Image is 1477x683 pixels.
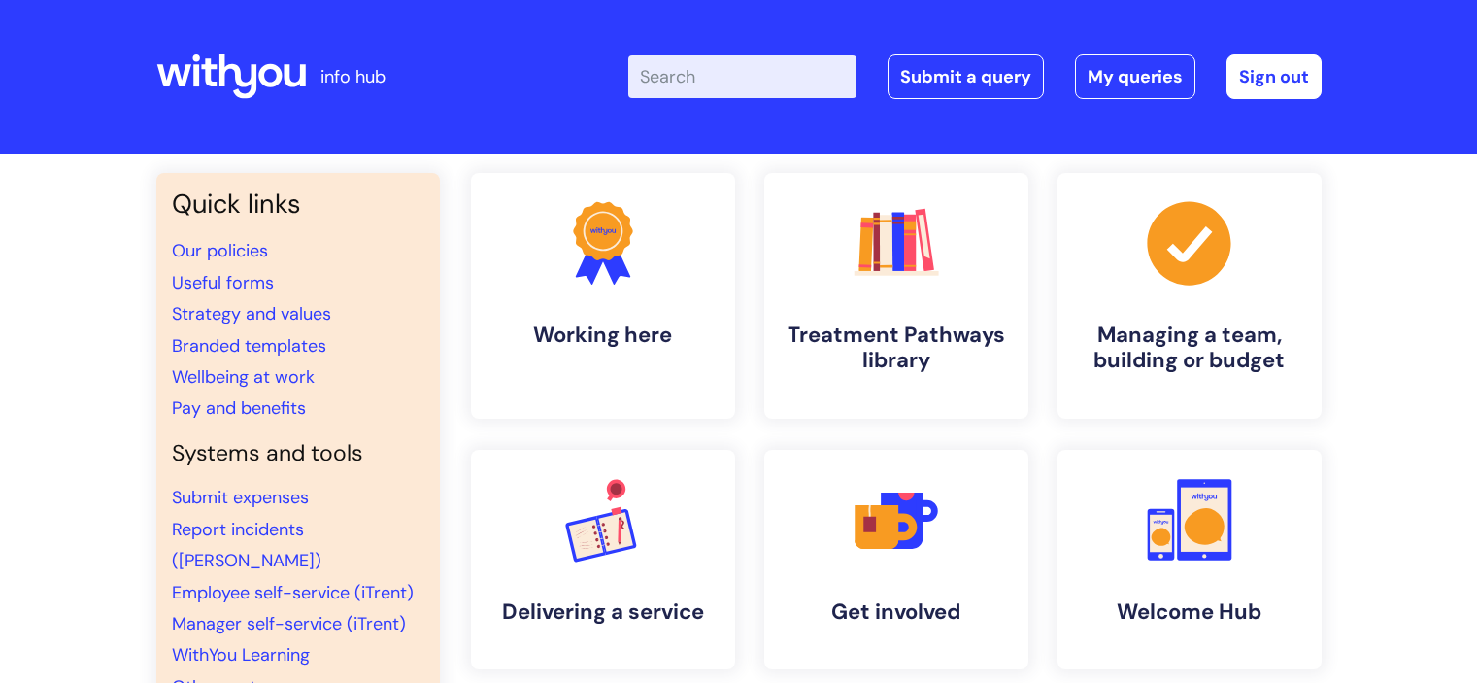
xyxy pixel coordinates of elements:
[1057,450,1322,669] a: Welcome Hub
[172,188,424,220] h3: Quick links
[471,450,735,669] a: Delivering a service
[1073,599,1306,625] h4: Welcome Hub
[1073,323,1306,374] h4: Managing a team, building or budget
[172,440,424,467] h4: Systems and tools
[487,323,720,348] h4: Working here
[764,173,1028,419] a: Treatment Pathways library
[764,450,1028,669] a: Get involved
[487,599,720,625] h4: Delivering a service
[172,643,310,666] a: WithYou Learning
[1075,54,1195,99] a: My queries
[172,581,414,604] a: Employee self-service (iTrent)
[780,599,1013,625] h4: Get involved
[628,54,1322,99] div: | -
[172,302,331,325] a: Strategy and values
[172,518,321,572] a: Report incidents ([PERSON_NAME])
[888,54,1044,99] a: Submit a query
[471,173,735,419] a: Working here
[780,323,1013,374] h4: Treatment Pathways library
[172,334,326,358] a: Branded templates
[1057,173,1322,419] a: Managing a team, building or budget
[172,486,309,509] a: Submit expenses
[628,55,856,98] input: Search
[172,365,315,389] a: Wellbeing at work
[172,612,406,635] a: Manager self-service (iTrent)
[320,61,386,92] p: info hub
[172,396,306,420] a: Pay and benefits
[1226,54,1322,99] a: Sign out
[172,239,268,262] a: Our policies
[172,271,274,294] a: Useful forms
